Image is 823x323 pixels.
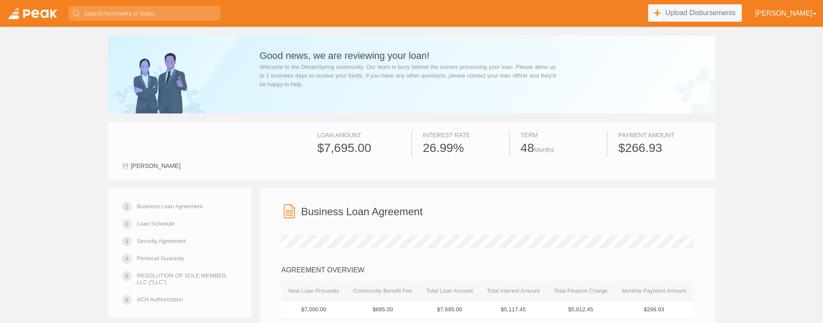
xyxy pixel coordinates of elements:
th: Total Loan Amount [420,282,480,300]
div: $7,695.00 [317,139,408,157]
div: 26.99% [423,139,505,157]
a: ACH Authorization [137,292,183,307]
h3: Good news, we are reviewing your loan! [260,48,715,63]
td: $5,117.45 [480,300,547,319]
h3: Business Loan Agreement [301,206,423,217]
a: Upload Disbursements [648,4,742,22]
img: success-banner-center-5c009b1f3569bf346f1cc17983e29e143ec6e82fba81526c9477cf2b21fa466c.png [115,53,206,113]
th: New Loan Proceeds [282,282,346,300]
div: Term [521,131,603,139]
a: RESOLUTION OF SOLE MEMBER, LLC (“LLC”) [137,268,237,290]
th: Total Interest Amount [480,282,547,300]
div: AGREEMENT OVERVIEW [282,265,694,275]
input: Search borrowers or loans [69,6,220,21]
td: $266.93 [614,300,693,319]
div: Loan Amount [317,131,408,139]
th: Total Finance Charge [547,282,614,300]
div: Payment Amount [618,131,701,139]
a: Loan Schedule [137,216,175,231]
div: $266.93 [618,139,701,157]
div: Interest Rate [423,131,505,139]
th: Community Benefit Fee [346,282,420,300]
span: [PERSON_NAME] [131,162,180,169]
div: Welcome to the DreamSpring community. Our team is busy behind the scenes processing your loan. Pl... [260,63,556,89]
img: banner-right-7faaebecb9cc8a8b8e4d060791a95e06bbdd76f1cbb7998ea156dda7bc32fd76.png [673,66,715,113]
td: $695.00 [346,300,420,319]
td: $5,812.45 [547,300,614,319]
a: Personal Guaranty [137,251,184,266]
a: Security Agreement [137,233,186,249]
div: 48 [521,139,603,157]
td: $7,695.00 [420,300,480,319]
a: Business Loan Agreement [137,199,203,214]
img: user-1c9fd2761cee6e1c551a576fc8a3eb88bdec9f05d7f3aff15e6bd6b6821838cb.svg [122,163,129,170]
td: $7,000.00 [282,300,346,319]
span: Months [534,146,554,153]
th: Monthly Payment Amount [614,282,693,300]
